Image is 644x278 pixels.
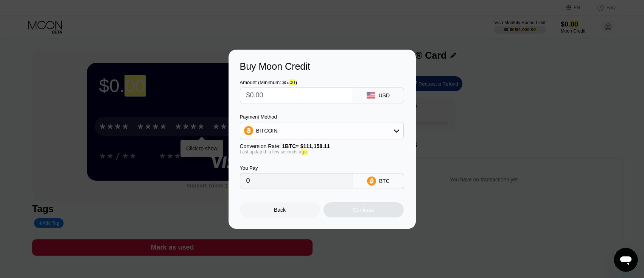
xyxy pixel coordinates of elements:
div: BITCOIN [256,128,278,134]
div: USD [378,92,390,98]
input: $0.00 [246,88,347,103]
div: Conversion Rate: [240,143,404,149]
div: BTC [379,178,390,184]
span: 1 BTC ≈ $111,158.11 [282,143,330,149]
div: Last updated: a few seconds a [240,149,404,155]
em: 00 [289,79,295,86]
div: Payment Method [240,114,404,120]
div: BITCOIN [240,123,403,138]
div: Back [240,202,320,217]
em: go [301,149,307,155]
div: You Pay [240,165,353,171]
div: Amount (Minimum: $5. ) [240,80,353,85]
div: Back [274,207,286,213]
iframe: Button to launch messaging window [614,248,638,272]
div: Buy Moon Credit [240,61,404,72]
